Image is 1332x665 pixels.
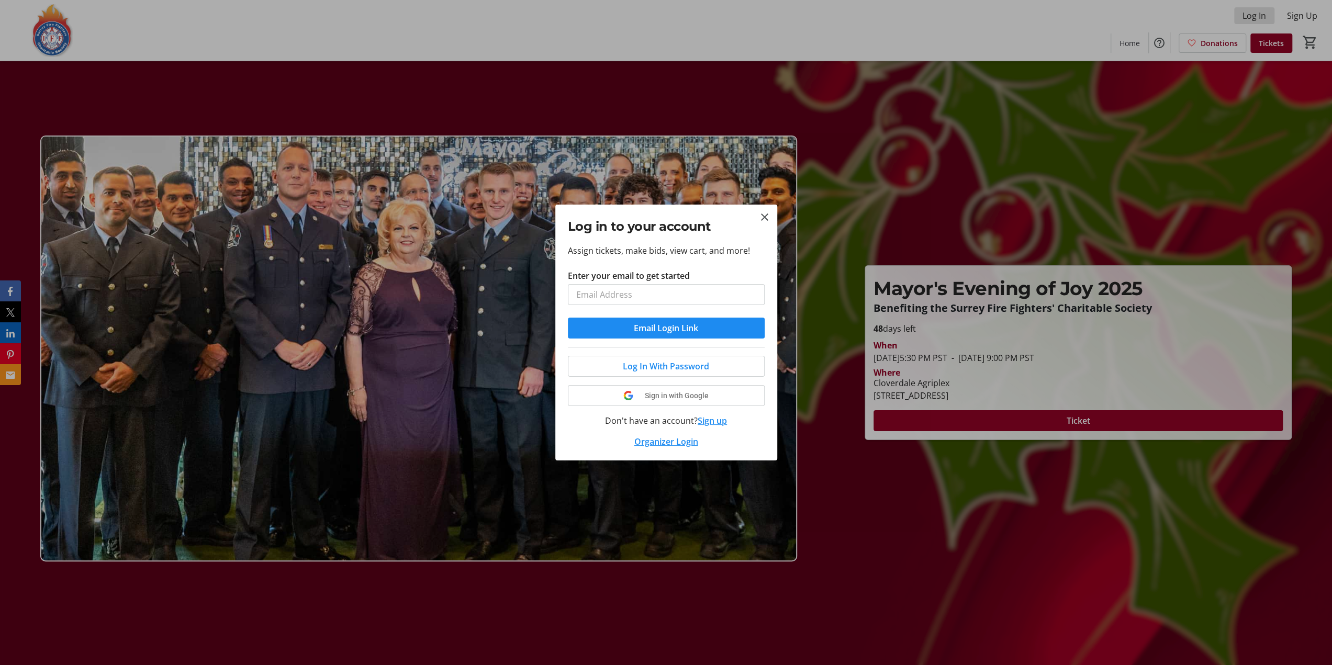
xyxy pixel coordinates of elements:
[634,322,698,334] span: Email Login Link
[645,391,709,400] span: Sign in with Google
[568,385,765,406] button: Sign in with Google
[698,414,727,427] button: Sign up
[634,436,698,447] a: Organizer Login
[568,244,765,257] p: Assign tickets, make bids, view cart, and more!
[568,217,765,236] h2: Log in to your account
[568,269,690,282] label: Enter your email to get started
[568,284,765,305] input: Email Address
[568,318,765,339] button: Email Login Link
[568,356,765,377] button: Log In With Password
[623,360,709,373] span: Log In With Password
[568,414,765,427] div: Don't have an account?
[758,211,771,223] button: Close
